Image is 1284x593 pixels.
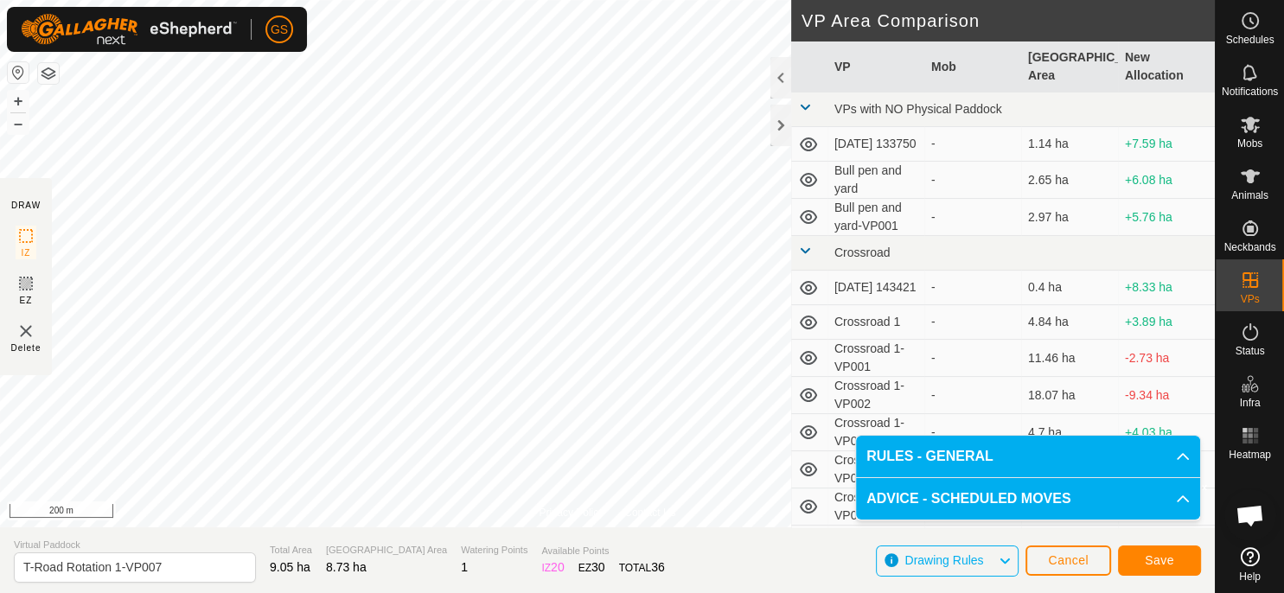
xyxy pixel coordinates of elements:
[1235,346,1264,356] span: Status
[827,41,924,92] th: VP
[924,41,1021,92] th: Mob
[21,14,237,45] img: Gallagher Logo
[1240,294,1259,304] span: VPs
[931,278,1014,296] div: -
[1021,414,1118,451] td: 4.7 ha
[834,102,1002,116] span: VPs with NO Physical Paddock
[624,505,675,520] a: Contact Us
[1239,571,1261,582] span: Help
[1222,86,1278,97] span: Notifications
[866,488,1070,509] span: ADVICE - SCHEDULED MOVES
[1231,190,1268,201] span: Animals
[8,113,29,134] button: –
[591,560,605,574] span: 30
[1224,489,1276,541] div: Open chat
[326,560,367,574] span: 8.73 ha
[827,526,924,563] td: Crossroad 1-VP006
[834,245,891,259] span: Crossroad
[827,127,924,162] td: [DATE] 133750
[827,340,924,377] td: Crossroad 1-VP001
[1048,553,1089,567] span: Cancel
[1021,340,1118,377] td: 11.46 ha
[11,199,41,212] div: DRAW
[1118,340,1215,377] td: -2.73 ha
[1118,545,1201,576] button: Save
[827,488,924,526] td: Crossroad 1-VP005
[461,560,468,574] span: 1
[14,538,256,552] span: Virtual Paddock
[1021,305,1118,340] td: 4.84 ha
[1118,271,1215,305] td: +8.33 ha
[578,558,605,577] div: EZ
[1118,199,1215,236] td: +5.76 ha
[20,294,33,307] span: EZ
[551,560,565,574] span: 20
[619,558,665,577] div: TOTAL
[827,451,924,488] td: Crossroad 1-VP004
[38,63,59,84] button: Map Layers
[1118,162,1215,199] td: +6.08 ha
[270,560,310,574] span: 9.05 ha
[1118,41,1215,92] th: New Allocation
[931,135,1014,153] div: -
[856,478,1200,520] p-accordion-header: ADVICE - SCHEDULED MOVES
[931,349,1014,367] div: -
[1118,414,1215,451] td: +4.03 ha
[1237,138,1262,149] span: Mobs
[1225,35,1274,45] span: Schedules
[8,62,29,83] button: Reset Map
[1118,526,1215,563] td: -12.94 ha
[1021,377,1118,414] td: 18.07 ha
[827,162,924,199] td: Bull pen and yard
[1021,199,1118,236] td: 2.97 ha
[1025,545,1111,576] button: Cancel
[326,543,447,558] span: [GEOGRAPHIC_DATA] Area
[1229,450,1271,460] span: Heatmap
[856,436,1200,477] p-accordion-header: RULES - GENERAL
[1021,162,1118,199] td: 2.65 ha
[931,424,1014,442] div: -
[931,386,1014,405] div: -
[461,543,527,558] span: Watering Points
[8,91,29,112] button: +
[802,10,1215,31] h2: VP Area Comparison
[866,446,993,467] span: RULES - GENERAL
[1021,127,1118,162] td: 1.14 ha
[541,544,664,558] span: Available Points
[931,313,1014,331] div: -
[22,246,31,259] span: IZ
[1118,305,1215,340] td: +3.89 ha
[1223,242,1275,252] span: Neckbands
[827,305,924,340] td: Crossroad 1
[541,558,564,577] div: IZ
[931,208,1014,226] div: -
[931,171,1014,189] div: -
[539,505,604,520] a: Privacy Policy
[1118,127,1215,162] td: +7.59 ha
[1216,540,1284,589] a: Help
[827,199,924,236] td: Bull pen and yard-VP001
[270,543,312,558] span: Total Area
[827,271,924,305] td: [DATE] 143421
[11,341,42,354] span: Delete
[827,414,924,451] td: Crossroad 1-VP003
[1239,398,1260,408] span: Infra
[1021,271,1118,305] td: 0.4 ha
[827,377,924,414] td: Crossroad 1-VP002
[1118,377,1215,414] td: -9.34 ha
[16,321,36,341] img: VP
[1021,526,1118,563] td: 21.67 ha
[1145,553,1174,567] span: Save
[904,553,983,567] span: Drawing Rules
[271,21,288,39] span: GS
[1021,41,1118,92] th: [GEOGRAPHIC_DATA] Area
[651,560,665,574] span: 36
